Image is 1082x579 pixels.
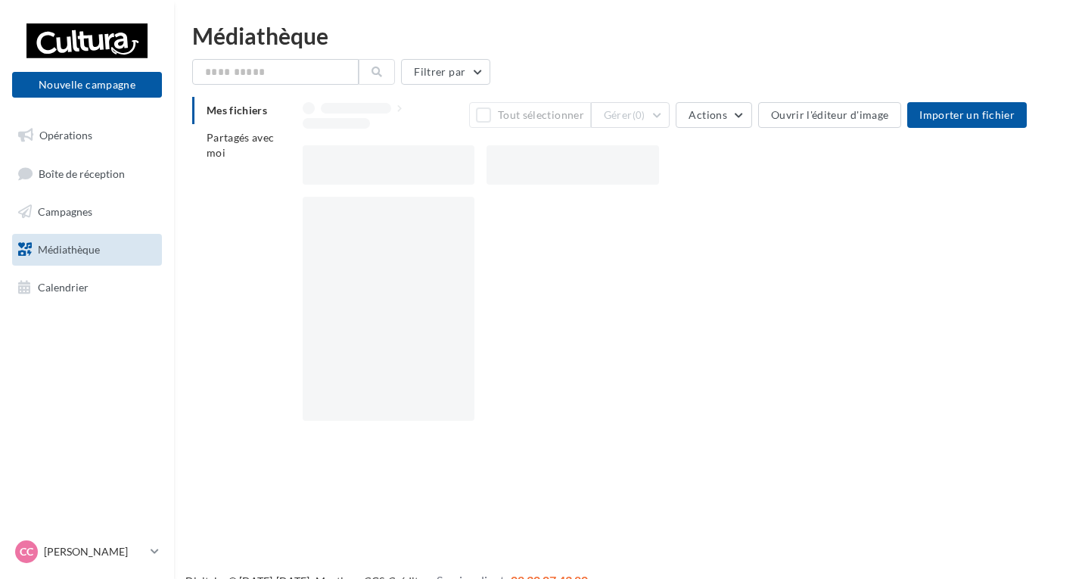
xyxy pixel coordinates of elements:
[919,108,1015,121] span: Importer un fichier
[469,102,590,128] button: Tout sélectionner
[907,102,1027,128] button: Importer un fichier
[689,108,726,121] span: Actions
[192,24,1064,47] div: Médiathèque
[9,196,165,228] a: Campagnes
[39,129,92,142] span: Opérations
[591,102,670,128] button: Gérer(0)
[207,131,275,159] span: Partagés avec moi
[20,544,33,559] span: CC
[12,537,162,566] a: CC [PERSON_NAME]
[12,72,162,98] button: Nouvelle campagne
[633,109,645,121] span: (0)
[9,120,165,151] a: Opérations
[38,280,89,293] span: Calendrier
[207,104,267,117] span: Mes fichiers
[38,243,100,256] span: Médiathèque
[9,234,165,266] a: Médiathèque
[401,59,490,85] button: Filtrer par
[44,544,145,559] p: [PERSON_NAME]
[9,272,165,304] a: Calendrier
[758,102,901,128] button: Ouvrir l'éditeur d'image
[39,167,125,179] span: Boîte de réception
[676,102,751,128] button: Actions
[38,205,92,218] span: Campagnes
[9,157,165,190] a: Boîte de réception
